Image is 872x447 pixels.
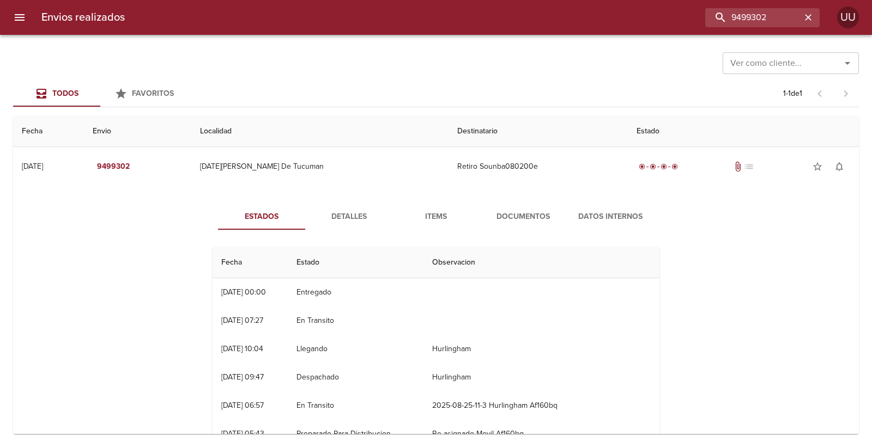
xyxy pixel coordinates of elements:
span: Pagina siguiente [833,81,859,107]
td: 2025-08-25-11-3 Hurlingham Af160bq [423,391,659,420]
th: Envio [84,116,191,147]
span: Detalles [312,210,386,224]
button: Agregar a favoritos [807,156,828,177]
span: Items [399,210,473,224]
td: Hurlingham [423,363,659,391]
h6: Envios realizados [41,9,125,26]
td: Entregado [288,278,423,307]
span: radio_button_checked [650,163,656,170]
span: radio_button_checked [639,163,645,170]
button: menu [7,4,33,30]
div: Entregado [637,161,680,172]
div: Tabs detalle de guia [218,204,654,230]
th: Observacion [423,247,659,278]
em: 9499302 [97,160,130,174]
div: [DATE] 06:57 [221,401,264,410]
div: [DATE] [22,162,43,171]
td: Llegando [288,335,423,363]
div: [DATE] 09:47 [221,372,264,382]
span: Favoritos [132,89,174,98]
span: Datos Internos [573,210,647,224]
span: Documentos [486,210,560,224]
td: Retiro Sounba080200e [449,147,628,186]
td: En Transito [288,391,423,420]
span: radio_button_checked [661,163,667,170]
th: Fecha [13,116,84,147]
p: 1 - 1 de 1 [783,88,802,99]
td: Despachado [288,363,423,391]
input: buscar [705,8,801,27]
th: Destinatario [449,116,628,147]
span: notifications_none [834,161,845,172]
div: Tabs Envios [13,81,187,107]
td: En Transito [288,307,423,335]
div: [DATE] 05:43 [221,429,264,438]
span: Pagina anterior [807,88,833,99]
span: Tiene documentos adjuntos [732,161,743,172]
div: [DATE] 10:04 [221,344,263,353]
div: [DATE] 07:27 [221,316,263,325]
td: Hurlingham [423,335,659,363]
button: 9499302 [93,157,134,177]
th: Fecha [213,247,288,278]
button: Abrir [840,56,855,71]
th: Estado [628,116,859,147]
div: [DATE] 00:00 [221,287,266,297]
span: No tiene pedido asociado [743,161,754,172]
button: Activar notificaciones [828,156,850,177]
td: [DATE][PERSON_NAME] De Tucuman [191,147,449,186]
span: star_border [812,161,823,172]
span: radio_button_checked [671,163,678,170]
th: Estado [288,247,423,278]
div: UU [837,7,859,28]
th: Localidad [191,116,449,147]
span: Estados [225,210,299,224]
span: Todos [52,89,78,98]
